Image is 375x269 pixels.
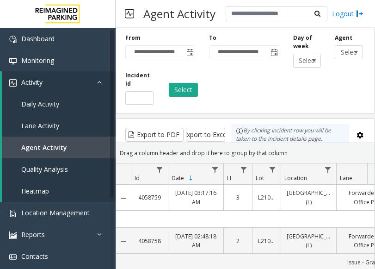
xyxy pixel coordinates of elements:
[2,93,116,115] a: Daily Activity
[125,2,134,25] img: pageIcon
[172,174,184,182] span: Date
[227,174,231,182] span: H
[116,145,375,161] div: Drag a column header and drop it here to group by that column
[335,34,352,42] label: Agent
[169,83,198,97] button: Select
[332,9,363,19] a: Logout
[21,165,68,174] span: Quality Analysis
[9,231,17,239] img: 'icon'
[9,79,17,87] img: 'icon'
[21,78,43,87] span: Activity
[2,180,116,202] a: Heatmap
[258,237,275,245] a: L21092801
[335,46,357,59] span: Select agent...
[269,46,279,59] span: Toggle popup
[266,163,279,176] a: Lot Filter Menu
[21,187,49,195] span: Heatmap
[9,253,17,261] img: 'icon'
[229,237,246,245] a: 2
[340,174,352,182] span: Lane
[184,46,195,59] span: Toggle popup
[238,163,250,176] a: H Filter Menu
[231,124,349,145] div: By clicking Incident row you will be taken to the incident details page.
[186,128,225,142] button: Export to Excel
[187,175,195,182] span: Sortable
[2,137,116,158] a: Agent Activity
[9,210,17,217] img: 'icon'
[116,194,131,202] a: Collapse Details
[21,208,90,217] span: Location Management
[9,57,17,65] img: 'icon'
[125,71,154,88] label: Incident Id
[229,193,246,202] a: 3
[2,158,116,180] a: Quality Analysis
[125,34,141,42] label: From
[21,252,48,261] span: Contacts
[21,143,67,152] span: Agent Activity
[256,174,264,182] span: Lot
[21,34,55,43] span: Dashboard
[174,188,218,206] a: [DATE] 03:17:16 AM
[174,232,218,250] a: [DATE] 02:48:18 AM
[322,163,334,176] a: Location Filter Menu
[21,100,59,108] span: Daily Activity
[21,230,45,239] span: Reports
[356,9,363,19] img: logout
[287,232,331,250] a: [GEOGRAPHIC_DATA] (L)
[125,128,184,142] button: Export to PDF
[284,174,307,182] span: Location
[294,54,315,67] span: Select day...
[209,163,221,176] a: Date Filter Menu
[209,34,216,42] label: To
[2,115,116,137] a: Lane Activity
[21,56,54,65] span: Monitoring
[136,237,162,245] a: 4058758
[2,71,116,93] a: Activity
[116,238,131,245] a: Collapse Details
[9,36,17,43] img: 'icon'
[135,174,140,182] span: Id
[21,121,59,130] span: Lane Activity
[258,193,275,202] a: L21092801
[293,34,321,50] label: Day of week
[154,163,166,176] a: Id Filter Menu
[139,2,220,25] h3: Agent Activity
[287,188,331,206] a: [GEOGRAPHIC_DATA] (L)
[136,193,162,202] a: 4058759
[236,127,243,135] img: infoIcon.svg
